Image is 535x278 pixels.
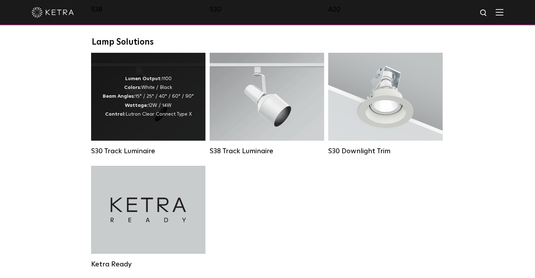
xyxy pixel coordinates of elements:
[91,53,205,155] a: S30 Track Luminaire Lumen Output:1100Colors:White / BlackBeam Angles:15° / 25° / 40° / 60° / 90°W...
[124,85,141,90] strong: Colors:
[496,9,503,15] img: Hamburger%20Nav.svg
[92,37,444,47] div: Lamp Solutions
[103,75,194,119] div: 1100 White / Black 15° / 25° / 40° / 60° / 90° 12W / 14W
[125,76,162,81] strong: Lumen Output:
[91,260,205,269] div: Ketra Ready
[91,147,205,155] div: S30 Track Luminaire
[91,166,205,269] a: Ketra Ready Ketra Ready
[103,94,135,99] strong: Beam Angles:
[210,147,324,155] div: S38 Track Luminaire
[105,112,126,117] strong: Control:
[479,9,488,18] img: search icon
[126,112,192,117] span: Lutron Clear Connect Type X
[32,7,74,18] img: ketra-logo-2019-white
[328,53,442,155] a: S30 Downlight Trim S30 Downlight Trim
[328,147,442,155] div: S30 Downlight Trim
[125,103,148,108] strong: Wattage:
[210,53,324,155] a: S38 Track Luminaire Lumen Output:1100Colors:White / BlackBeam Angles:10° / 25° / 40° / 60°Wattage...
